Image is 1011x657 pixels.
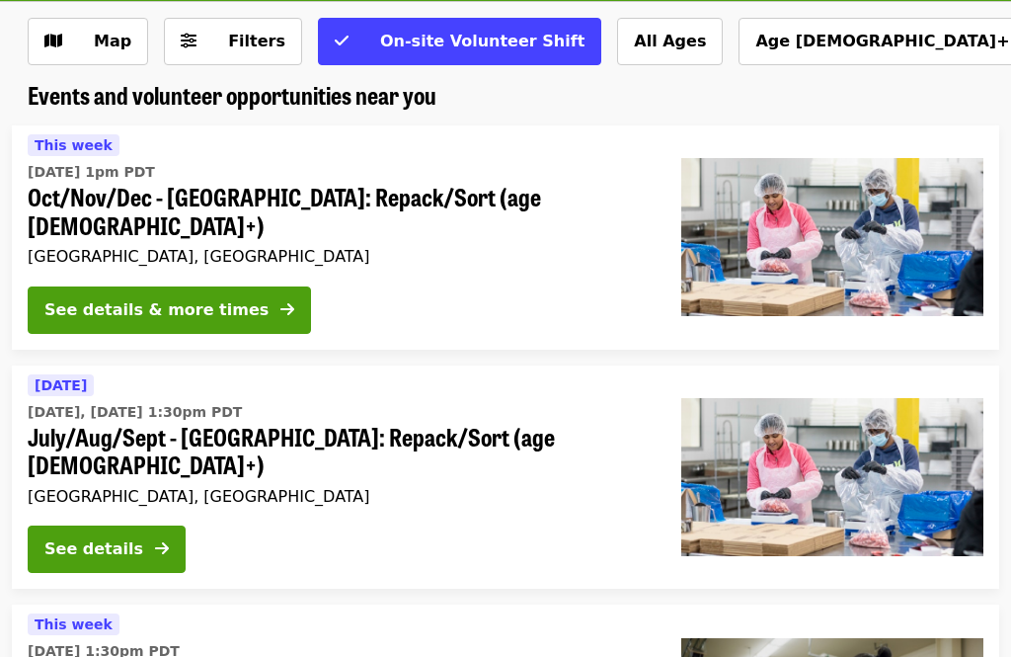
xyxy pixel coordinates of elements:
[28,526,186,573] button: See details
[28,423,650,480] span: July/Aug/Sept - [GEOGRAPHIC_DATA]: Repack/Sort (age [DEMOGRAPHIC_DATA]+)
[28,77,436,112] span: Events and volunteer opportunities near you
[164,18,302,65] button: Filters (0 selected)
[318,18,601,65] button: On-site Volunteer Shift
[380,32,584,50] span: On-site Volunteer Shift
[12,366,999,590] a: See details for "July/Aug/Sept - Beaverton: Repack/Sort (age 10+)"
[44,298,269,322] div: See details & more times
[181,32,196,50] i: sliders-h icon
[28,287,311,334] button: See details & more times
[44,537,143,561] div: See details
[28,162,155,183] time: [DATE] 1pm PDT
[228,32,285,50] span: Filters
[681,158,983,316] img: Oct/Nov/Dec - Beaverton: Repack/Sort (age 10+) organized by Oregon Food Bank
[280,300,294,319] i: arrow-right icon
[28,487,650,506] div: [GEOGRAPHIC_DATA], [GEOGRAPHIC_DATA]
[28,402,242,423] time: [DATE], [DATE] 1:30pm PDT
[35,377,87,393] span: [DATE]
[617,18,723,65] button: All Ages
[155,539,169,558] i: arrow-right icon
[35,616,113,632] span: This week
[28,18,148,65] button: Show map view
[335,32,349,50] i: check icon
[12,125,999,350] a: See details for "Oct/Nov/Dec - Beaverton: Repack/Sort (age 10+)"
[44,32,62,50] i: map icon
[28,247,650,266] div: [GEOGRAPHIC_DATA], [GEOGRAPHIC_DATA]
[28,183,650,240] span: Oct/Nov/Dec - [GEOGRAPHIC_DATA]: Repack/Sort (age [DEMOGRAPHIC_DATA]+)
[94,32,131,50] span: Map
[681,398,983,556] img: July/Aug/Sept - Beaverton: Repack/Sort (age 10+) organized by Oregon Food Bank
[35,137,113,153] span: This week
